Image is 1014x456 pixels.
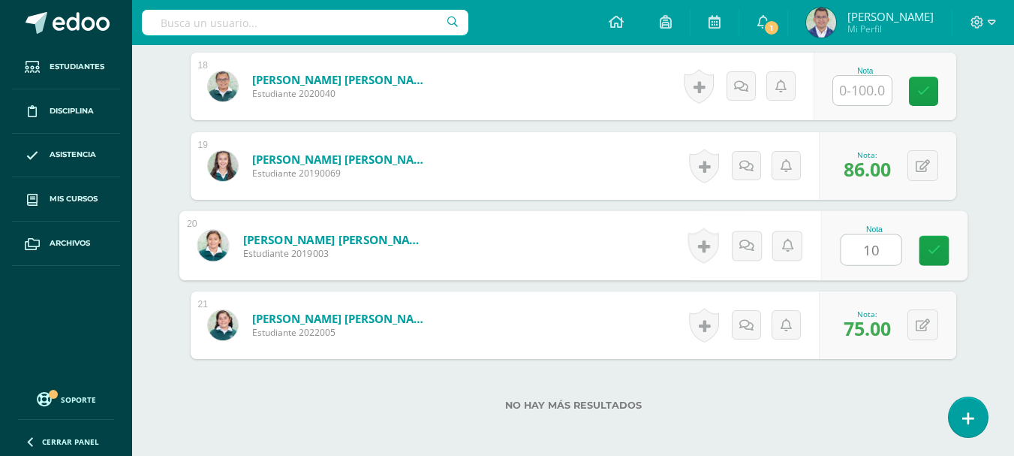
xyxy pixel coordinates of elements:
a: Mis cursos [12,177,120,222]
img: 52080735c6fac75966330d0955c12046.png [208,71,238,101]
a: [PERSON_NAME] [PERSON_NAME] [242,231,428,247]
span: Estudiante 2019003 [242,247,428,261]
span: Estudiante 2022005 [252,326,432,339]
img: c9282925900db22c079ba431e78de27b.png [197,230,228,261]
a: Archivos [12,222,120,266]
span: Disciplina [50,105,94,117]
div: Nota [832,67,898,75]
label: No hay más resultados [191,400,956,411]
span: 1 [763,20,780,36]
a: Disciplina [12,89,120,134]
span: 75.00 [844,316,891,341]
span: Estudiantes [50,61,104,73]
input: 0-100.0 [833,76,892,105]
span: 86.00 [844,156,891,182]
a: [PERSON_NAME] [PERSON_NAME] [252,152,432,167]
span: Mis cursos [50,193,98,205]
div: Nota: [844,149,891,160]
span: Estudiante 20190069 [252,167,432,180]
img: 83b11a9f93934c21dc1626ae0794f17c.png [208,151,238,181]
span: Asistencia [50,149,96,161]
span: [PERSON_NAME] [847,9,934,24]
a: Estudiantes [12,45,120,89]
img: e82440b1f6e013b1ed4905a4862b3394.png [208,310,238,340]
a: Soporte [18,388,114,409]
span: Soporte [61,394,96,405]
span: Archivos [50,237,90,249]
span: Estudiante 2020040 [252,87,432,100]
a: Asistencia [12,134,120,178]
a: [PERSON_NAME] [PERSON_NAME] [252,311,432,326]
div: Nota [840,225,908,234]
img: 0ff62ea00de1e6c3dce2ba1c76bafaf1.png [806,8,836,38]
input: Busca un usuario... [142,10,468,35]
span: Mi Perfil [847,23,934,35]
span: Cerrar panel [42,436,99,447]
a: [PERSON_NAME] [PERSON_NAME] [252,72,432,87]
input: 0-100.0 [841,235,901,265]
div: Nota: [844,309,891,319]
